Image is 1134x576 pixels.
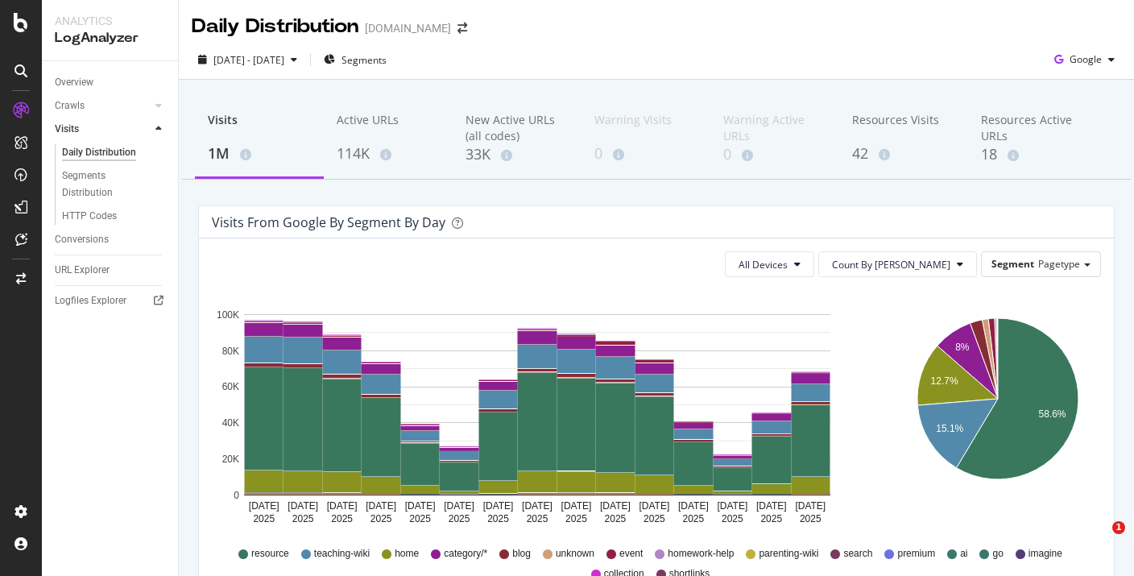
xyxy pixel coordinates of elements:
[897,290,1099,532] svg: A chart.
[62,208,117,225] div: HTTP Codes
[936,424,963,435] text: 15.1%
[723,144,826,165] div: 0
[561,500,592,512] text: [DATE]
[639,500,670,512] text: [DATE]
[1112,521,1125,534] span: 1
[760,513,782,524] text: 2025
[62,144,136,161] div: Daily Distribution
[234,490,239,501] text: 0
[483,500,514,512] text: [DATE]
[365,20,451,36] div: [DOMAIN_NAME]
[62,168,167,201] a: Segments Distribution
[55,262,110,279] div: URL Explorer
[457,23,467,34] div: arrow-right-arrow-left
[55,292,167,309] a: Logfiles Explorer
[212,290,863,532] svg: A chart.
[405,500,436,512] text: [DATE]
[852,112,955,143] div: Resources Visits
[722,513,743,524] text: 2025
[981,112,1084,144] div: Resources Active URLs
[208,112,311,143] div: Visits
[678,500,709,512] text: [DATE]
[317,47,393,73] button: Segments
[522,500,553,512] text: [DATE]
[992,547,1003,561] span: go
[1048,47,1121,73] button: Google
[756,500,787,512] text: [DATE]
[683,513,705,524] text: 2025
[337,143,440,164] div: 114K
[341,53,387,67] span: Segments
[62,208,167,225] a: HTTP Codes
[594,143,697,164] div: 0
[668,547,734,561] span: homework-help
[192,47,304,73] button: [DATE] - [DATE]
[759,547,818,561] span: parenting-wiki
[222,346,239,357] text: 80K
[1070,52,1102,66] span: Google
[800,513,822,524] text: 2025
[960,547,967,561] span: ai
[897,547,935,561] span: premium
[292,513,314,524] text: 2025
[600,500,631,512] text: [DATE]
[288,500,318,512] text: [DATE]
[991,257,1034,271] span: Segment
[723,112,826,144] div: Warning Active URLs
[739,258,788,271] span: All Devices
[1028,547,1062,561] span: imagine
[843,547,872,561] span: search
[62,144,167,161] a: Daily Distribution
[955,342,970,353] text: 8%
[222,454,239,465] text: 20K
[55,262,167,279] a: URL Explorer
[487,513,509,524] text: 2025
[370,513,392,524] text: 2025
[795,500,826,512] text: [DATE]
[222,382,239,393] text: 60K
[217,309,239,321] text: 100K
[55,74,167,91] a: Overview
[55,97,151,114] a: Crawls
[1038,408,1066,420] text: 58.6%
[55,231,109,248] div: Conversions
[55,29,165,48] div: LogAnalyzer
[1079,521,1118,560] iframe: Intercom live chat
[409,513,431,524] text: 2025
[213,53,284,67] span: [DATE] - [DATE]
[212,214,445,230] div: Visits from google by Segment by Day
[314,547,370,561] span: teaching-wiki
[253,513,275,524] text: 2025
[852,143,955,164] div: 42
[594,112,697,143] div: Warning Visits
[832,258,950,271] span: Count By Day
[249,500,279,512] text: [DATE]
[208,143,311,164] div: 1M
[222,417,239,429] text: 40K
[1038,257,1080,271] span: Pagetype
[717,500,747,512] text: [DATE]
[565,513,587,524] text: 2025
[818,251,977,277] button: Count By [PERSON_NAME]
[619,547,643,561] span: event
[55,121,151,138] a: Visits
[192,13,358,40] div: Daily Distribution
[644,513,665,524] text: 2025
[449,513,470,524] text: 2025
[55,74,93,91] div: Overview
[366,500,396,512] text: [DATE]
[444,500,474,512] text: [DATE]
[605,513,627,524] text: 2025
[327,500,358,512] text: [DATE]
[981,144,1084,165] div: 18
[55,97,85,114] div: Crawls
[527,513,548,524] text: 2025
[466,112,569,144] div: New Active URLs (all codes)
[55,292,126,309] div: Logfiles Explorer
[337,112,440,143] div: Active URLs
[55,13,165,29] div: Analytics
[556,547,594,561] span: unknown
[62,168,151,201] div: Segments Distribution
